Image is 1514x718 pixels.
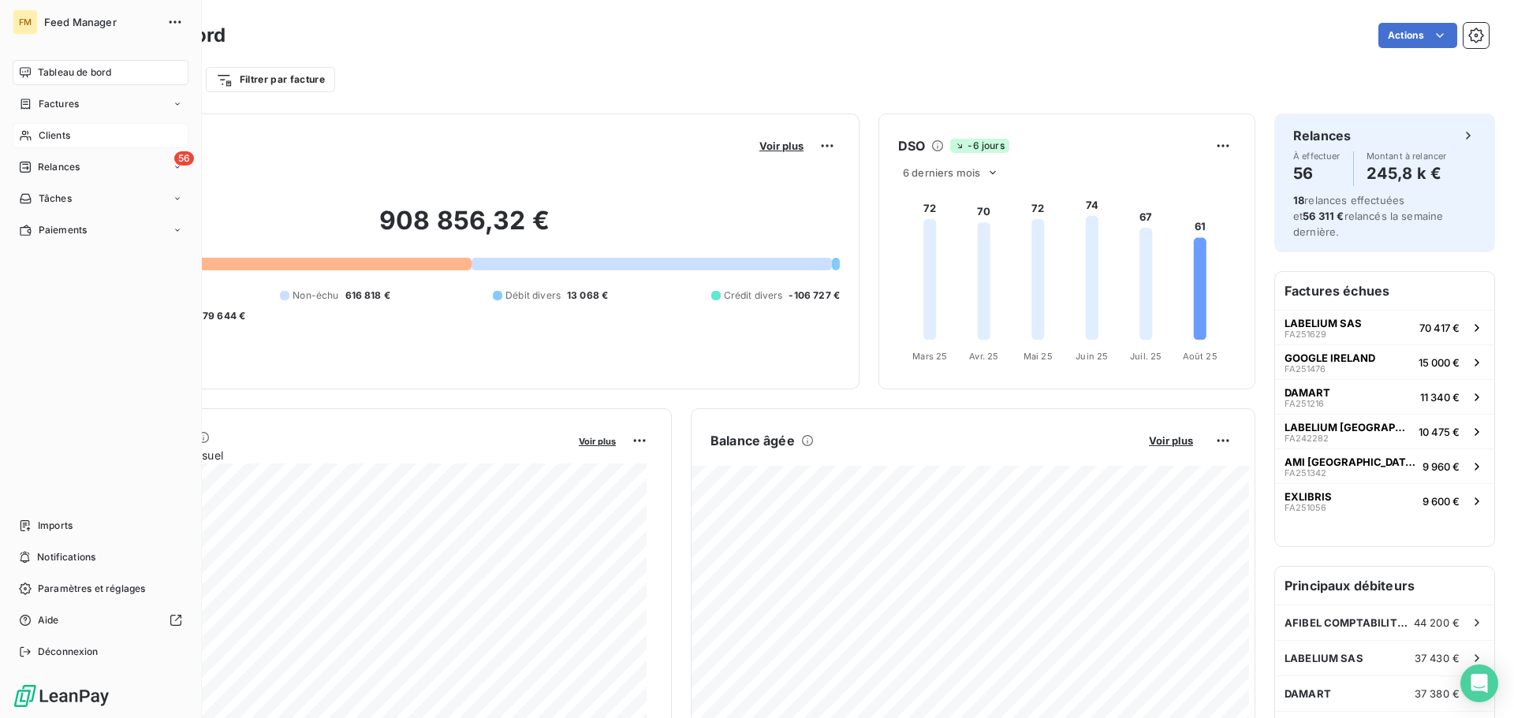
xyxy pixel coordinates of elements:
[38,65,111,80] span: Tableau de bord
[1275,310,1494,344] button: LABELIUM SASFA25162970 417 €
[1285,687,1331,700] span: DAMART
[710,431,795,450] h6: Balance âgée
[1285,317,1362,329] span: LABELIUM SAS
[1293,151,1341,161] span: À effectuer
[1285,503,1326,512] span: FA251056
[1285,616,1414,629] span: AFIBEL COMPTABILITE FOURNISSEURS
[1076,351,1108,362] tspan: Juin 25
[39,97,79,111] span: Factures
[1275,448,1494,483] button: AMI [GEOGRAPHIC_DATA]FA2513429 960 €
[13,9,38,35] div: FM
[1285,364,1326,374] span: FA251476
[39,223,87,237] span: Paiements
[174,151,194,166] span: 56
[89,205,840,252] h2: 908 856,32 €
[1420,391,1460,404] span: 11 340 €
[13,218,188,243] a: Paiements
[1285,329,1326,339] span: FA251629
[724,288,783,303] span: Crédit divers
[1303,210,1344,222] span: 56 311 €
[1419,322,1460,334] span: 70 417 €
[206,67,335,92] button: Filtrer par facture
[13,123,188,148] a: Clients
[13,513,188,538] a: Imports
[759,140,804,152] span: Voir plus
[44,16,158,28] span: Feed Manager
[38,645,99,659] span: Déconnexion
[1419,426,1460,438] span: 10 475 €
[1293,126,1351,145] h6: Relances
[1285,456,1416,468] span: AMI [GEOGRAPHIC_DATA]
[1293,194,1443,238] span: relances effectuées et relancés la semaine dernière.
[13,186,188,211] a: Tâches
[1285,399,1324,408] span: FA251216
[505,288,561,303] span: Débit divers
[1024,351,1053,362] tspan: Mai 25
[1285,468,1326,478] span: FA251342
[38,613,59,627] span: Aide
[1293,194,1304,206] span: 18
[1275,483,1494,518] button: EXLIBRISFA2510569 600 €
[38,582,145,596] span: Paramètres et réglages
[1293,161,1341,186] h4: 56
[1130,351,1162,362] tspan: Juil. 25
[1275,414,1494,448] button: LABELIUM [GEOGRAPHIC_DATA]FA24228210 475 €
[1285,652,1363,664] span: LABELIUM SAS
[293,288,338,303] span: Non-échu
[1423,460,1460,473] span: 9 960 €
[567,288,608,303] span: 13 068 €
[579,436,616,447] span: Voir plus
[13,576,188,601] a: Paramètres et réglages
[1285,386,1330,399] span: DAMART
[1285,421,1412,433] span: LABELIUM [GEOGRAPHIC_DATA]
[969,351,998,362] tspan: Avr. 25
[1275,272,1494,310] h6: Factures échues
[39,192,72,206] span: Tâches
[1183,351,1218,362] tspan: Août 25
[1285,352,1375,364] span: GOOGLE IRELAND
[13,154,188,180] a: 56Relances
[198,309,245,323] span: -79 644 €
[38,519,73,533] span: Imports
[39,128,70,143] span: Clients
[1367,161,1447,186] h4: 245,8 k €
[1275,567,1494,605] h6: Principaux débiteurs
[1460,664,1498,702] div: Open Intercom Messenger
[574,433,621,448] button: Voir plus
[755,139,808,153] button: Voir plus
[37,550,95,564] span: Notifications
[1285,433,1329,443] span: FA242282
[898,136,925,155] h6: DSO
[1423,495,1460,508] span: 9 600 €
[13,683,110,709] img: Logo LeanPay
[1149,434,1193,447] span: Voir plus
[1414,616,1460,629] span: 44 200 €
[13,91,188,117] a: Factures
[1285,490,1332,503] span: EXLIBRIS
[912,351,947,362] tspan: Mars 25
[13,60,188,85] a: Tableau de bord
[89,447,568,463] span: Chiffre d'affaires mensuel
[789,288,840,303] span: -106 727 €
[1415,652,1460,664] span: 37 430 €
[1367,151,1447,161] span: Montant à relancer
[1415,687,1460,700] span: 37 380 €
[1378,23,1457,48] button: Actions
[1419,356,1460,369] span: 15 000 €
[1144,433,1198,448] button: Voir plus
[1275,379,1494,414] button: DAMARTFA25121611 340 €
[38,160,80,174] span: Relances
[1275,344,1494,379] button: GOOGLE IRELANDFA25147615 000 €
[13,608,188,633] a: Aide
[345,288,390,303] span: 616 818 €
[950,139,1009,153] span: -6 jours
[903,166,980,179] span: 6 derniers mois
